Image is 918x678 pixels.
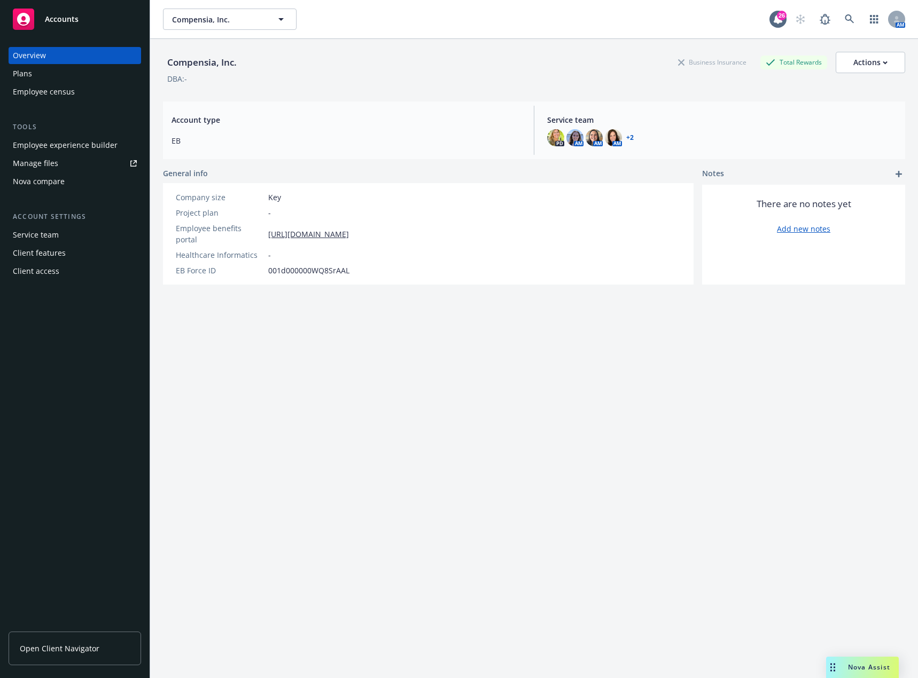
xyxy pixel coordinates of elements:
div: Overview [13,47,46,64]
div: Employee experience builder [13,137,118,154]
div: Compensia, Inc. [163,56,241,69]
img: photo [566,129,584,146]
div: EB Force ID [176,265,264,276]
span: Key [268,192,281,203]
span: General info [163,168,208,179]
div: Tools [9,122,141,132]
a: Search [839,9,860,30]
div: Plans [13,65,32,82]
a: Manage files [9,155,141,172]
span: - [268,249,271,261]
div: Company size [176,192,264,203]
span: Notes [702,168,724,180]
div: Total Rewards [760,56,827,69]
span: - [268,207,271,218]
div: Service team [13,226,59,243]
div: DBA: - [167,73,187,84]
a: [URL][DOMAIN_NAME] [268,228,349,240]
a: Employee experience builder [9,137,141,154]
a: Plans [9,65,141,82]
img: photo [547,129,564,146]
a: Add new notes [777,223,830,234]
span: 001d000000WQ8SrAAL [268,265,349,276]
div: Project plan [176,207,264,218]
a: Report a Bug [814,9,836,30]
a: Switch app [863,9,885,30]
div: Client features [13,245,66,262]
a: Service team [9,226,141,243]
button: Actions [836,52,905,73]
a: Client access [9,263,141,280]
span: Service team [547,114,897,125]
div: Actions [853,52,888,73]
span: Compensia, Inc. [172,14,264,25]
div: Employee census [13,83,75,100]
a: Accounts [9,4,141,34]
img: photo [605,129,622,146]
a: Client features [9,245,141,262]
a: Overview [9,47,141,64]
div: Healthcare Informatics [176,249,264,261]
div: Drag to move [826,657,839,678]
img: photo [586,129,603,146]
div: Manage files [13,155,58,172]
div: Client access [13,263,59,280]
span: Accounts [45,15,79,23]
span: There are no notes yet [757,198,851,210]
div: Business Insurance [673,56,752,69]
a: Employee census [9,83,141,100]
div: 26 [777,11,787,20]
a: Start snowing [790,9,811,30]
span: Nova Assist [848,663,890,672]
button: Compensia, Inc. [163,9,297,30]
span: Account type [172,114,521,125]
div: Nova compare [13,173,65,190]
div: Account settings [9,211,141,222]
div: Employee benefits portal [176,223,264,245]
a: +2 [626,135,634,141]
a: add [892,168,905,180]
a: Nova compare [9,173,141,190]
span: EB [172,135,521,146]
button: Nova Assist [826,657,899,678]
span: Open Client Navigator [20,643,99,654]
